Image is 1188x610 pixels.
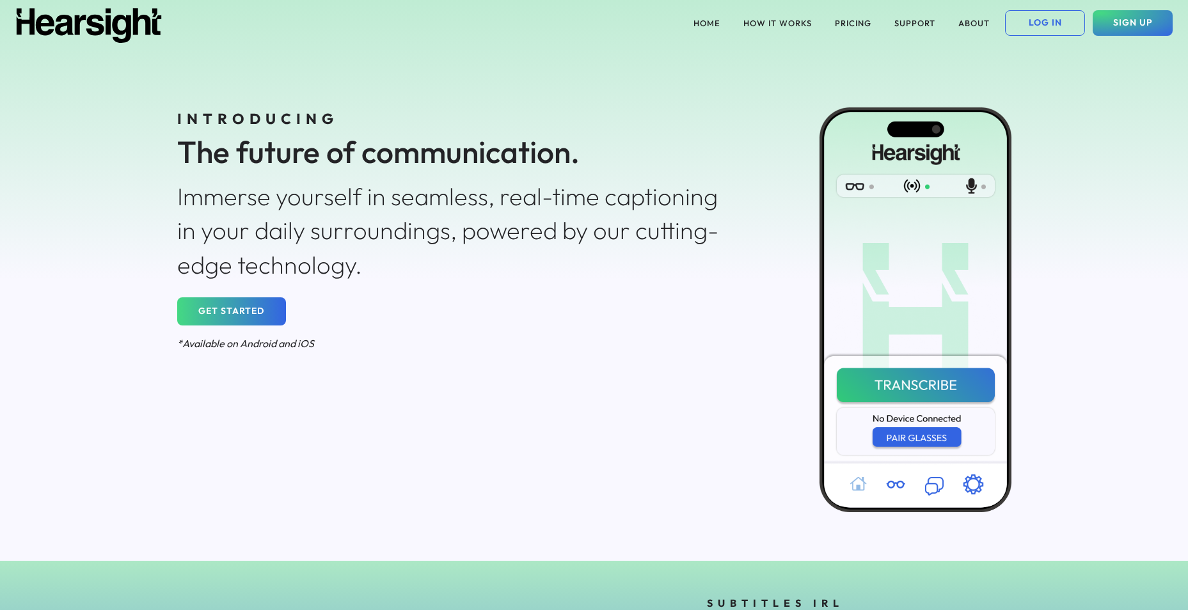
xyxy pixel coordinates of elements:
div: INTRODUCING [177,109,733,129]
div: SUBTITLES IRL [707,596,1070,610]
div: Immerse yourself in seamless, real-time captioning in your daily surroundings, powered by our cut... [177,180,733,282]
button: GET STARTED [177,297,286,325]
img: Hearsight iOS app screenshot [820,107,1011,512]
img: Hearsight logo [15,8,162,43]
div: *Available on Android and iOS [177,336,733,350]
button: PRICING [827,10,879,36]
button: SUPPORT [887,10,943,36]
button: HOW IT WORKS [736,10,820,36]
button: LOG IN [1005,10,1085,36]
div: The future of communication. [177,130,733,173]
button: SIGN UP [1093,10,1173,36]
button: HOME [686,10,728,36]
button: ABOUT [951,10,997,36]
